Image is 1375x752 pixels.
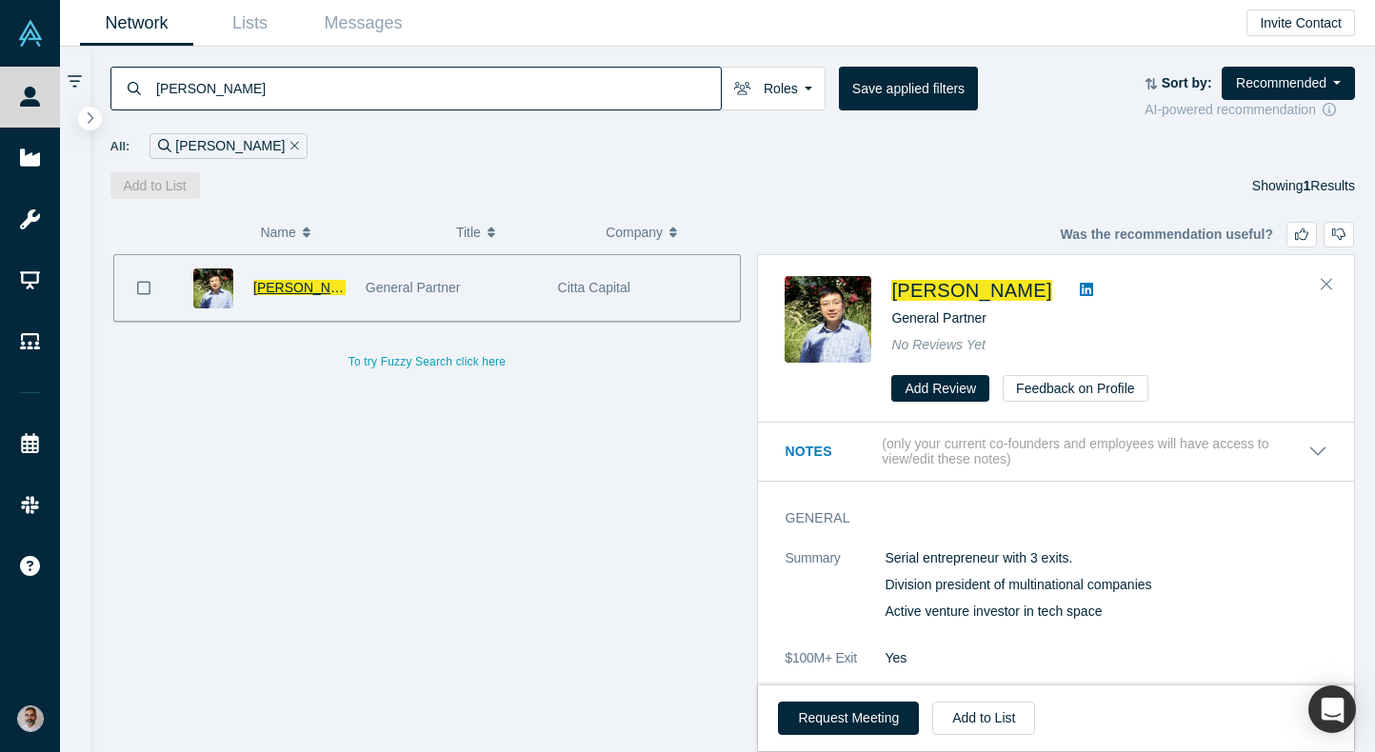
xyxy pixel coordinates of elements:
[1060,222,1354,247] div: Was the recommendation useful?
[110,137,130,156] span: All:
[253,280,363,295] a: [PERSON_NAME]
[1312,269,1341,300] button: Close
[785,548,885,648] dt: Summary
[260,212,436,252] button: Name
[154,66,721,110] input: Search by name, title, company, summary, expertise, investment criteria or topics of focus
[1162,75,1212,90] strong: Sort by:
[1304,178,1355,193] span: Results
[17,705,44,732] img: Gotam Bhardwaj's Account
[110,172,200,199] button: Add to List
[193,268,233,308] img: Jim Mao's Profile Image
[785,276,871,363] img: Jim Mao's Profile Image
[285,135,299,157] button: Remove Filter
[1003,375,1148,402] button: Feedback on Profile
[839,67,978,110] button: Save applied filters
[366,280,461,295] span: General Partner
[891,310,986,326] span: General Partner
[932,702,1035,735] button: Add to List
[1246,10,1355,36] button: Invite Contact
[114,255,173,321] button: Bookmark
[885,575,1327,595] p: Division president of multinational companies
[80,1,193,46] a: Network
[149,133,308,159] div: [PERSON_NAME]
[885,548,1327,568] p: Serial entrepreneur with 3 exits.
[1145,100,1355,120] div: AI-powered recommendation
[885,602,1327,622] p: Active venture investor in tech space
[193,1,307,46] a: Lists
[606,212,663,252] span: Company
[882,436,1308,468] p: (only your current co-founders and employees will have access to view/edit these notes)
[307,1,420,46] a: Messages
[1222,67,1355,100] button: Recommended
[785,442,878,462] h3: Notes
[456,212,481,252] span: Title
[1252,172,1355,199] div: Showing
[891,375,989,402] button: Add Review
[785,436,1327,468] button: Notes (only your current co-founders and employees will have access to view/edit these notes)
[260,212,295,252] span: Name
[891,280,1051,301] a: [PERSON_NAME]
[721,67,826,110] button: Roles
[785,648,885,688] dt: $100M+ Exit
[456,212,586,252] button: Title
[891,337,986,352] span: No Reviews Yet
[17,20,44,47] img: Alchemist Vault Logo
[1304,178,1311,193] strong: 1
[885,648,1327,668] dd: Yes
[778,702,919,735] button: Request Meeting
[606,212,735,252] button: Company
[335,349,519,374] button: To try Fuzzy Search click here
[558,280,630,295] span: Citta Capital
[785,508,1301,528] h3: General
